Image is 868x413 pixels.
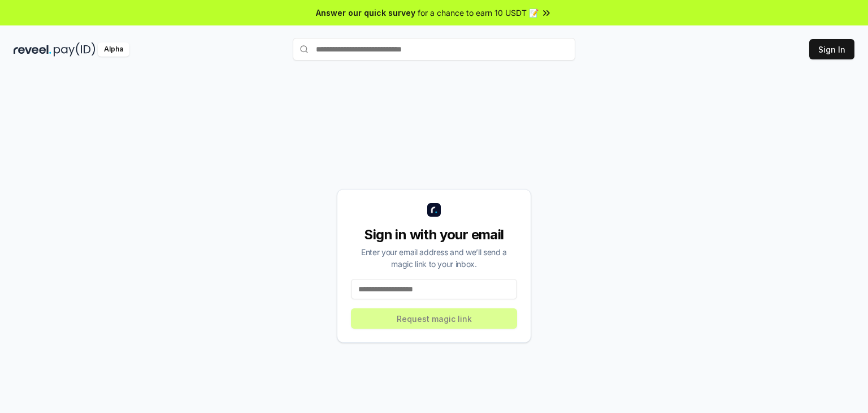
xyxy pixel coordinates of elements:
span: for a chance to earn 10 USDT 📝 [418,7,539,19]
img: reveel_dark [14,42,51,57]
div: Alpha [98,42,129,57]
img: pay_id [54,42,96,57]
div: Sign in with your email [351,226,517,244]
button: Sign In [809,39,854,59]
img: logo_small [427,203,441,217]
span: Answer our quick survey [316,7,415,19]
div: Enter your email address and we’ll send a magic link to your inbox. [351,246,517,270]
